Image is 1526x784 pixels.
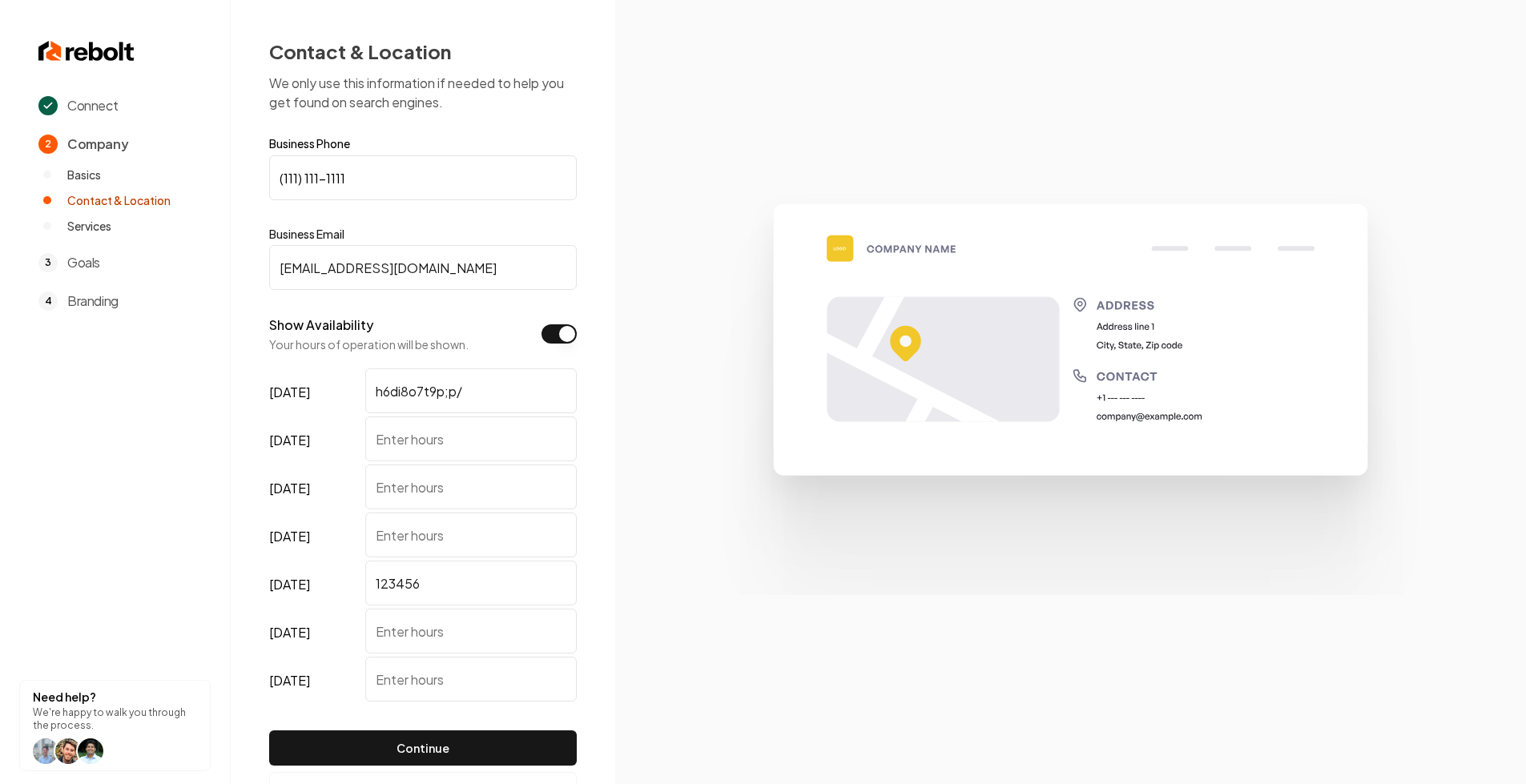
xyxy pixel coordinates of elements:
[19,680,211,771] button: Need help?We're happy to walk you through the process.help icon Willhelp icon Willhelp icon arwin
[269,38,577,64] h2: Contact & Location
[67,218,111,234] span: Services
[33,690,96,704] strong: Need help?
[33,706,197,732] p: We're happy to walk you through the process.
[67,253,100,272] span: Goals
[269,657,359,705] label: [DATE]
[55,738,81,764] img: help icon Will
[365,513,577,557] input: Enter hours
[269,316,373,333] label: Show Availability
[691,189,1451,595] img: Google Business Profile
[67,167,101,183] span: Basics
[365,464,577,509] input: Enter hours
[269,464,359,513] label: [DATE]
[269,336,469,352] p: Your hours of operation will be shown.
[269,730,577,766] button: Continue
[365,561,577,605] input: Enter hours
[269,226,577,242] label: Business Email
[269,368,359,416] label: [DATE]
[33,738,58,764] img: help icon Will
[38,291,58,311] span: 4
[38,253,58,272] span: 3
[38,135,58,154] span: 2
[269,245,577,290] input: Business Email
[269,74,577,112] p: We only use this information if needed to help you get found on search engines.
[269,561,359,609] label: [DATE]
[67,192,171,208] span: Contact & Location
[67,291,119,311] span: Branding
[269,138,577,149] label: Business Phone
[269,609,359,657] label: [DATE]
[38,38,135,64] img: Rebolt Logo
[269,513,359,561] label: [DATE]
[67,96,118,115] span: Connect
[78,738,103,764] img: help icon arwin
[365,609,577,653] input: Enter hours
[365,657,577,702] input: Enter hours
[269,416,359,464] label: [DATE]
[67,135,128,154] span: Company
[365,416,577,461] input: Enter hours
[365,368,577,413] input: Enter hours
